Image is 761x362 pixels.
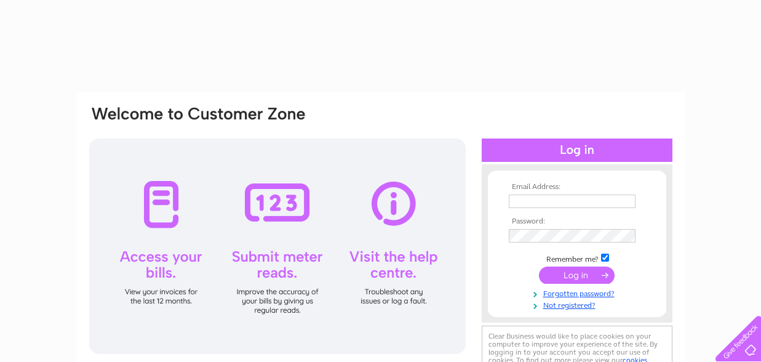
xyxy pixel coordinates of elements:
[509,287,648,299] a: Forgotten password?
[506,183,648,191] th: Email Address:
[506,252,648,264] td: Remember me?
[539,267,615,284] input: Submit
[506,217,648,226] th: Password:
[509,299,648,310] a: Not registered?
